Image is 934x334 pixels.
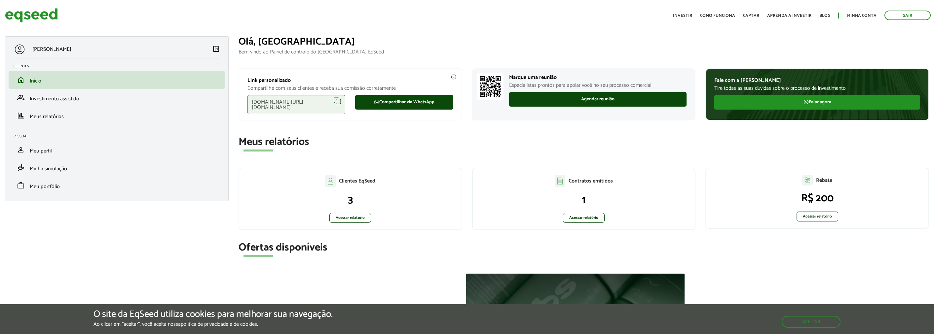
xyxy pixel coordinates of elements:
li: Minha simulação [9,159,225,177]
li: Meus relatórios [9,107,225,124]
a: Falar agora [714,95,920,110]
span: Meu portfólio [30,182,60,191]
a: Acessar relatório [329,213,371,223]
img: agent-meulink-info2.svg [451,74,457,80]
img: agent-clientes.svg [325,175,336,187]
a: workMeu portfólio [14,182,220,189]
div: [DOMAIN_NAME][URL][DOMAIN_NAME] [247,95,345,114]
li: Investimento assistido [9,89,225,107]
button: Aceitar [782,316,841,328]
span: left_panel_close [212,45,220,53]
a: Captar [743,14,759,18]
p: Contratos emitidos [569,178,613,184]
li: Meu portfólio [9,177,225,194]
p: Link personalizado [247,77,453,83]
a: Compartilhar via WhatsApp [355,95,453,110]
span: Meu perfil [30,147,52,155]
p: [PERSON_NAME] [32,46,71,52]
p: 1 [479,194,689,206]
a: Blog [819,14,830,18]
p: Tire todas as suas dúvidas sobre o processo de investimento [714,85,920,91]
p: Clientes EqSeed [339,178,375,184]
img: Marcar reunião com consultor [477,73,504,100]
span: finance [17,112,25,119]
a: Minha conta [847,14,877,18]
a: Colapsar menu [212,45,220,54]
img: EqSeed [5,7,58,24]
li: Início [9,71,225,89]
img: agent-contratos.svg [555,175,565,187]
a: política de privacidade e de cookies [181,322,257,327]
p: 3 [246,194,455,206]
img: agent-relatorio.svg [802,175,813,185]
a: Sair [884,11,931,20]
p: Marque uma reunião [509,74,687,81]
span: Meus relatórios [30,112,64,121]
span: Minha simulação [30,164,67,173]
a: finance_modeMinha simulação [14,164,220,172]
h2: Ofertas disponíveis [239,242,929,253]
a: Acessar relatório [797,212,838,221]
span: Investimento assistido [30,94,79,103]
p: R$ 200 [713,192,922,205]
a: groupInvestimento assistido [14,94,220,102]
span: person [17,146,25,154]
p: Fale com a [PERSON_NAME] [714,77,920,83]
p: Ao clicar em "aceitar", você aceita nossa . [93,321,333,327]
a: Agendar reunião [509,92,687,107]
a: Como funciona [700,14,735,18]
h5: O site da EqSeed utiliza cookies para melhorar sua navegação. [93,309,333,319]
span: Início [30,77,41,85]
p: Bem-vindo ao Painel de controle do [GEOGRAPHIC_DATA] EqSeed [239,49,929,55]
span: work [17,182,25,189]
li: Meu perfil [9,141,225,159]
a: homeInício [14,76,220,84]
a: Investir [673,14,692,18]
h2: Clientes [14,64,225,68]
a: Aprenda a investir [767,14,811,18]
img: FaWhatsapp.svg [803,99,809,105]
h1: Olá, [GEOGRAPHIC_DATA] [239,36,929,47]
a: financeMeus relatórios [14,112,220,119]
span: home [17,76,25,84]
span: group [17,94,25,102]
p: Compartilhe com seus clientes e receba sua comissão corretamente [247,85,453,91]
span: finance_mode [17,164,25,172]
h2: Pessoal [14,134,225,138]
p: Especialistas prontos para apoiar você no seu processo comercial [509,82,687,88]
a: personMeu perfil [14,146,220,154]
p: Rebate [816,177,832,184]
h2: Meus relatórios [239,136,929,148]
img: FaWhatsapp.svg [374,99,379,105]
a: Acessar relatório [563,213,605,223]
